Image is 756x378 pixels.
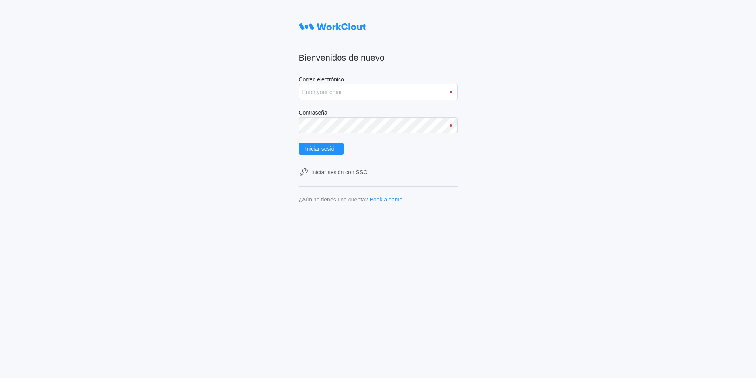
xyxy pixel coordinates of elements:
a: Book a demo [370,196,403,203]
div: ¿Aún no tienes una cuenta? [299,196,368,203]
div: Iniciar sesión con SSO [312,169,368,175]
input: Enter your email [299,84,458,100]
h2: Bienvenidos de nuevo [299,52,458,63]
label: Correo electrónico [299,76,458,84]
label: Contraseña [299,109,458,117]
button: Iniciar sesión [299,143,344,155]
a: Iniciar sesión con SSO [299,167,458,177]
span: Iniciar sesión [305,146,338,152]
